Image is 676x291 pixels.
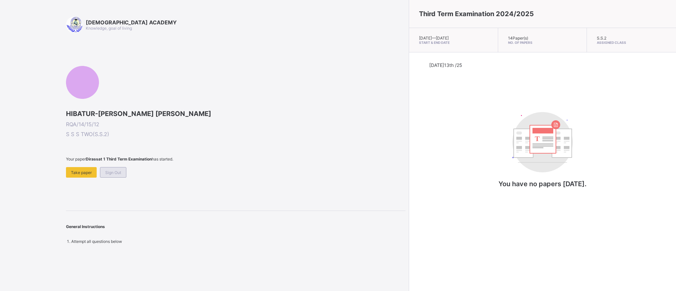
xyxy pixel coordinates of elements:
span: Attempt all questions below [71,239,122,244]
span: Knowledge, goal of living [86,26,132,31]
span: Third Term Examination 2024/2025 [419,10,534,18]
span: Take paper [71,170,92,175]
span: Assigned Class [597,41,666,44]
span: S S S TWO ( S.S.2 ) [66,131,405,137]
b: Dirassat 1 Third Term Examination [86,157,152,161]
span: RQA/14/15/12 [66,121,405,128]
span: [DEMOGRAPHIC_DATA] ACADEMY [86,19,177,26]
span: 14 Paper(s) [508,36,528,41]
span: [DATE] 13th /25 [429,62,462,68]
span: Your paper has started. [66,157,405,161]
span: [DATE] — [DATE] [419,36,449,41]
span: Start & End Date [419,41,488,44]
span: General Instructions [66,224,105,229]
div: You have no papers today. [477,105,609,201]
tspan: T [535,134,540,143]
span: S.S.2 [597,36,606,41]
span: No. of Papers [508,41,577,44]
span: HIBATUR-[PERSON_NAME] [PERSON_NAME] [66,110,405,118]
span: Sign Out [105,170,121,175]
p: You have no papers [DATE]. [477,180,609,188]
